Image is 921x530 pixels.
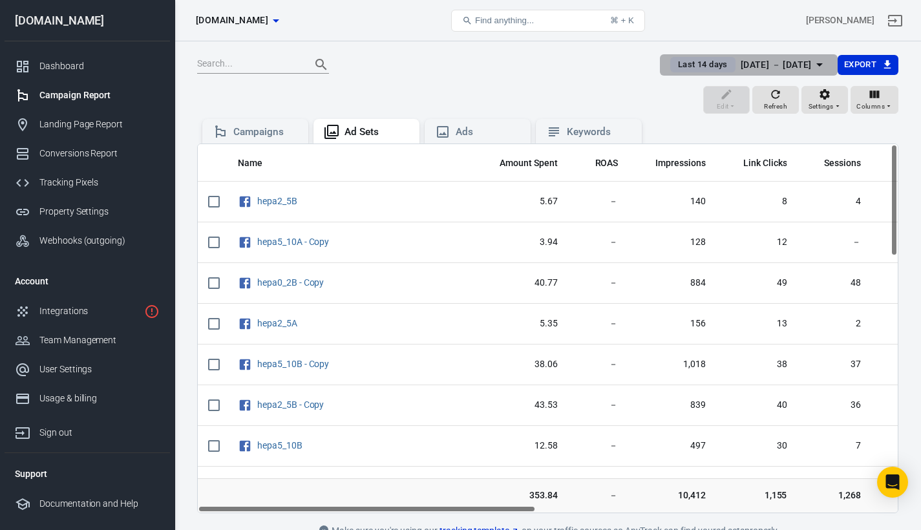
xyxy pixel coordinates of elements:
span: 48 [807,277,861,290]
a: hepa5_10B - Copy [257,359,329,369]
span: 839 [639,399,706,412]
div: Dashboard [39,59,160,73]
span: 40 [726,399,787,412]
div: Conversions Report [39,147,160,160]
span: hepa5_10B - Copy [257,359,331,368]
svg: Facebook Ads [238,438,252,454]
span: hepa2_5A [257,319,299,328]
div: scrollable content [198,144,898,513]
span: 497 [639,440,706,452]
div: [DATE] － [DATE] [741,57,812,73]
svg: Facebook Ads [238,275,252,291]
span: 43.53 [483,399,558,412]
div: Integrations [39,304,139,318]
a: Team Management [5,326,170,355]
span: The number of clicks on links within the ad that led to advertiser-specified destinations [726,155,787,171]
span: hepa5_10A - Copy [257,237,331,246]
a: Sign out [880,5,911,36]
div: Tracking Pixels [39,176,160,189]
div: User Settings [39,363,160,376]
div: Team Management [39,334,160,347]
span: Columns [856,101,885,112]
span: Amount Spent [500,157,558,170]
svg: Facebook Ads [238,397,252,413]
span: 8 [726,195,787,208]
span: 12 [726,236,787,249]
span: － [578,358,619,371]
a: Usage & billing [5,384,170,413]
div: Property Settings [39,205,160,218]
span: Refresh [764,101,787,112]
div: Open Intercom Messenger [877,467,908,498]
span: 3.94 [483,236,558,249]
span: 2 [807,317,861,330]
span: ROAS [595,157,619,170]
span: 353.84 [483,489,558,502]
button: [DOMAIN_NAME] [191,8,284,32]
a: hepa2_5B [257,196,297,206]
span: － [578,317,619,330]
span: Name [238,157,279,170]
span: 37 [807,358,861,371]
span: Impressions [655,157,706,170]
span: Find anything... [475,16,534,25]
span: hepa2_5B [257,196,299,206]
span: － [578,489,619,502]
span: － [578,236,619,249]
span: Settings [809,101,834,112]
li: Support [5,458,170,489]
a: hepa2_5A [257,318,297,328]
div: [DOMAIN_NAME] [5,15,170,26]
span: The number of clicks on links within the ad that led to advertiser-specified destinations [743,155,787,171]
svg: Facebook Ads [238,316,252,332]
span: 38 [726,358,787,371]
span: The total return on ad spend [595,155,619,171]
span: hepa0_2B - Copy [257,278,326,287]
button: Export [838,55,898,75]
a: Campaign Report [5,81,170,110]
div: Usage & billing [39,392,160,405]
div: Account id: GXqx2G2u [806,14,874,27]
div: Sign out [39,426,160,440]
input: Search... [197,56,301,73]
span: 1,018 [639,358,706,371]
a: Property Settings [5,197,170,226]
svg: 1 networks not verified yet [144,304,160,319]
div: Campaign Report [39,89,160,102]
span: － [578,277,619,290]
span: 5.67 [483,195,558,208]
span: － [578,195,619,208]
a: User Settings [5,355,170,384]
div: Landing Page Report [39,118,160,131]
div: Campaigns [233,125,298,139]
a: Conversions Report [5,139,170,168]
span: Last 14 days [673,58,733,71]
span: 1,155 [726,489,787,502]
a: hepa5_10A - Copy [257,237,329,247]
svg: Facebook Ads [238,357,252,372]
a: Dashboard [5,52,170,81]
button: Find anything...⌘ + K [451,10,645,32]
li: Account [5,266,170,297]
span: hepa5_10B [257,441,304,450]
div: Ads [456,125,520,139]
span: Sessions [824,157,861,170]
span: 128 [639,236,706,249]
a: Webhooks (outgoing) [5,226,170,255]
span: － [578,399,619,412]
span: 156 [639,317,706,330]
div: ⌘ + K [610,16,634,25]
a: hepa0_2B - Copy [257,277,324,288]
span: 13 [726,317,787,330]
a: hepa2_5B - Copy [257,399,324,410]
span: worldwidehealthytip.com [196,12,268,28]
span: The estimated total amount of money you've spent on your campaign, ad set or ad during its schedule. [500,155,558,171]
span: 40.77 [483,277,558,290]
svg: Facebook Ads [238,235,252,250]
span: － [578,440,619,452]
span: 1,268 [807,489,861,502]
span: Sessions [807,157,861,170]
a: Integrations [5,297,170,326]
span: 7 [807,440,861,452]
span: The estimated total amount of money you've spent on your campaign, ad set or ad during its schedule. [483,155,558,171]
